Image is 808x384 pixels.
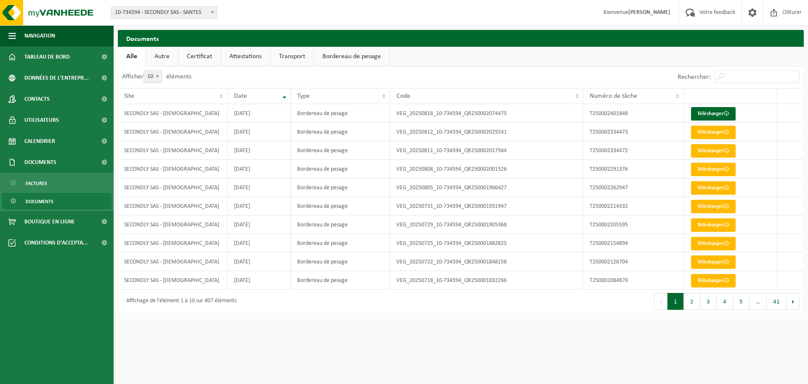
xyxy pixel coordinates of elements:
button: 5 [733,293,750,310]
td: SECONDLY SAS - [DEMOGRAPHIC_DATA] [118,234,228,252]
td: VEG_20250725_10-734594_QR250001882825 [390,234,583,252]
td: VEG_20250731_10-734594_QR250001931947 [390,197,583,215]
span: Tableau de bord [24,46,70,67]
td: Bordereau de pesage [291,197,390,215]
a: Télécharger [691,181,736,195]
strong: [PERSON_NAME] [628,9,670,16]
a: Télécharger [691,255,736,269]
label: Afficher éléments [122,73,191,80]
td: T250002334472 [583,141,684,160]
td: [DATE] [228,197,291,215]
td: [DATE] [228,160,291,178]
td: T250002334473 [583,123,684,141]
td: Bordereau de pesage [291,141,390,160]
td: Bordereau de pesage [291,271,390,290]
td: SECONDLY SAS - [DEMOGRAPHIC_DATA] [118,123,228,141]
td: VEG_20250818_10-734594_QR250002074475 [390,104,583,123]
a: Télécharger [691,218,736,232]
label: Rechercher: [678,74,711,81]
span: 10 [144,70,162,83]
td: Bordereau de pesage [291,104,390,123]
span: Site [124,93,134,99]
button: 4 [717,293,733,310]
h2: Documents [118,30,804,46]
a: Autre [146,47,178,66]
span: Type [297,93,310,99]
td: T250002291376 [583,160,684,178]
td: T250002262947 [583,178,684,197]
td: SECONDLY SAS - [DEMOGRAPHIC_DATA] [118,252,228,271]
button: Next [787,293,800,310]
span: Date [234,93,247,99]
td: VEG_20250805_10-734594_QR250001966427 [390,178,583,197]
td: [DATE] [228,271,291,290]
button: 1 [667,293,684,310]
td: SECONDLY SAS - [DEMOGRAPHIC_DATA] [118,271,228,290]
a: Télécharger [691,107,736,121]
a: Télécharger [691,126,736,139]
td: Bordereau de pesage [291,252,390,271]
a: Télécharger [691,237,736,250]
button: 41 [767,293,787,310]
span: Données de l'entrepr... [24,67,89,89]
div: Affichage de l'élément 1 à 10 sur 407 éléments [122,294,237,309]
span: Documents [24,152,56,173]
a: Certificat [178,47,221,66]
td: [DATE] [228,123,291,141]
td: SECONDLY SAS - [DEMOGRAPHIC_DATA] [118,215,228,234]
td: Bordereau de pesage [291,215,390,234]
a: Télécharger [691,274,736,287]
span: Conditions d'accepta... [24,232,88,253]
span: … [750,293,767,310]
button: 3 [700,293,717,310]
a: Télécharger [691,144,736,158]
td: VEG_20250722_10-734594_QR250001848156 [390,252,583,271]
td: SECONDLY SAS - [DEMOGRAPHIC_DATA] [118,197,228,215]
td: SECONDLY SAS - [DEMOGRAPHIC_DATA] [118,178,228,197]
td: [DATE] [228,252,291,271]
a: Télécharger [691,163,736,176]
span: 10-734594 - SECONDLY SAS - SANTES [112,7,217,19]
span: Calendrier [24,131,55,152]
span: Navigation [24,25,55,46]
span: Utilisateurs [24,110,59,131]
td: VEG_20250811_10-734594_QR250002017944 [390,141,583,160]
a: Factures [2,175,112,191]
td: T250002126704 [583,252,684,271]
td: SECONDLY SAS - [DEMOGRAPHIC_DATA] [118,104,228,123]
span: 10 [144,71,162,83]
td: [DATE] [228,234,291,252]
span: Numéro de tâche [590,93,637,99]
a: Télécharger [691,200,736,213]
span: Code [396,93,410,99]
td: T250002154894 [583,234,684,252]
span: 10-734594 - SECONDLY SAS - SANTES [111,6,217,19]
td: Bordereau de pesage [291,123,390,141]
span: Boutique en ligne [24,211,75,232]
td: [DATE] [228,178,291,197]
td: [DATE] [228,215,291,234]
td: T250002084870 [583,271,684,290]
a: Alle [118,47,146,66]
a: Transport [271,47,314,66]
a: Bordereau de pesage [314,47,389,66]
td: VEG_20250729_10-734594_QR250001905368 [390,215,583,234]
a: Documents [2,193,112,209]
span: Documents [26,193,53,209]
td: T250002401848 [583,104,684,123]
td: [DATE] [228,104,291,123]
td: [DATE] [228,141,291,160]
td: T250002214332 [583,197,684,215]
td: T250002205595 [583,215,684,234]
td: SECONDLY SAS - [DEMOGRAPHIC_DATA] [118,141,228,160]
td: Bordereau de pesage [291,178,390,197]
td: Bordereau de pesage [291,234,390,252]
span: Contacts [24,89,50,110]
td: VEG_20250808_10-734594_QR250002001526 [390,160,583,178]
td: SECONDLY SAS - [DEMOGRAPHIC_DATA] [118,160,228,178]
td: VEG_20250812_10-734594_QR250002029241 [390,123,583,141]
td: Bordereau de pesage [291,160,390,178]
td: VEG_20250718_10-734594_QR250001832266 [390,271,583,290]
button: Previous [654,293,667,310]
a: Attestations [221,47,270,66]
